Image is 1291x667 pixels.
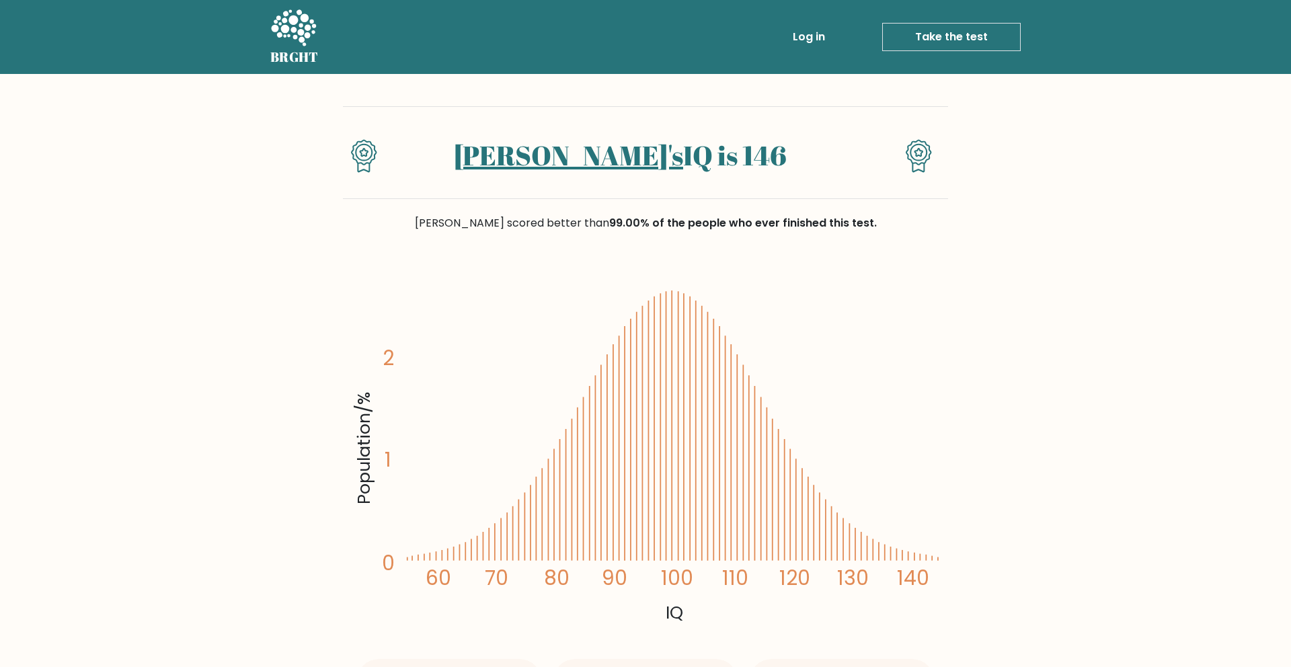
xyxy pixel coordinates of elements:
[382,550,395,578] tspan: 0
[385,446,391,474] tspan: 1
[343,215,948,231] div: [PERSON_NAME] scored better than
[270,5,319,69] a: BRGHT
[602,564,627,592] tspan: 90
[544,564,570,592] tspan: 80
[780,564,811,592] tspan: 120
[882,23,1021,51] a: Take the test
[723,564,749,592] tspan: 110
[352,393,376,505] tspan: Population/%
[662,564,694,592] tspan: 100
[401,139,839,171] h1: IQ is 146
[270,49,319,65] h5: BRGHT
[837,564,869,592] tspan: 130
[897,564,929,592] tspan: 140
[787,24,830,50] a: Log in
[485,564,508,592] tspan: 70
[383,344,394,372] tspan: 2
[426,564,451,592] tspan: 60
[609,215,877,231] span: 99.00% of the people who ever finished this test.
[454,137,683,173] a: [PERSON_NAME]'s
[666,600,683,625] tspan: IQ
